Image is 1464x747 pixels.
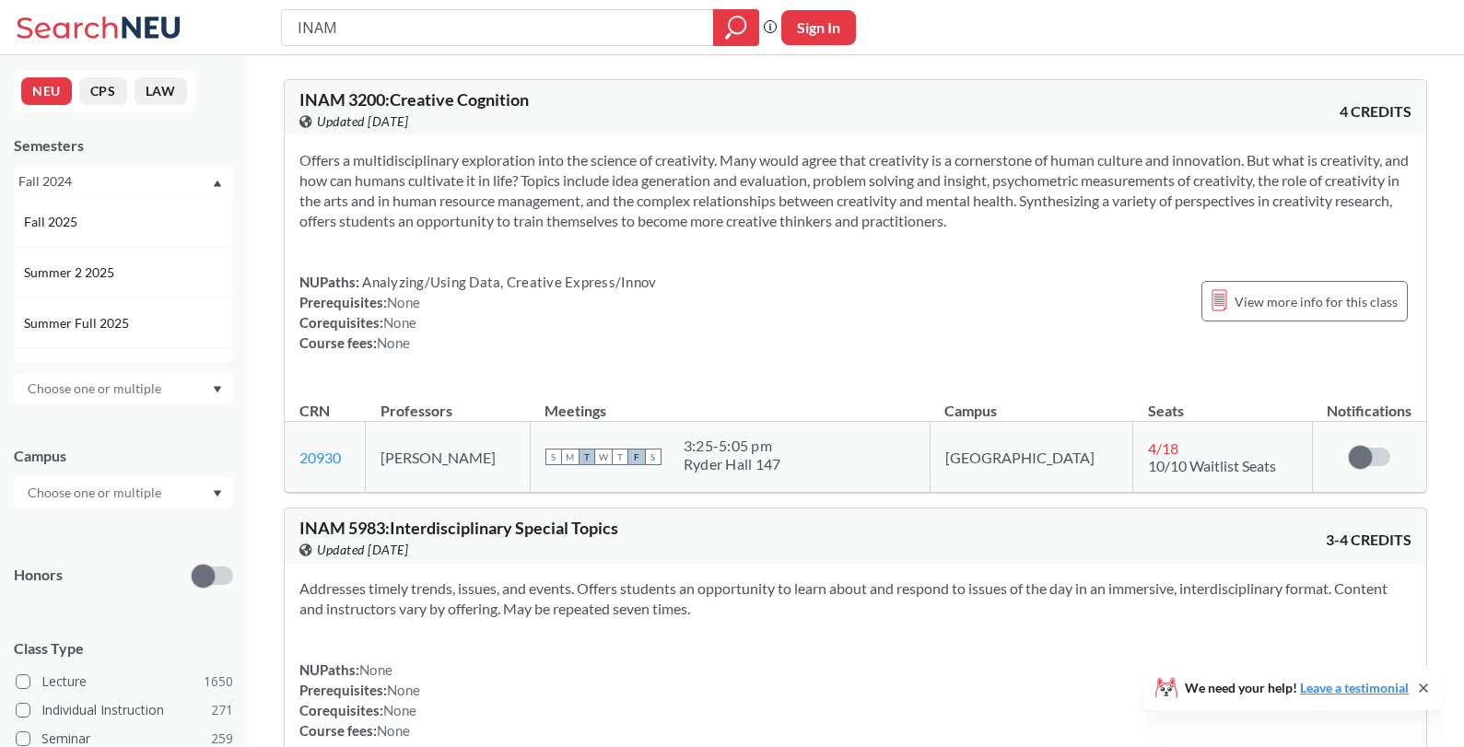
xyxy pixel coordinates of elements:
span: None [383,314,416,331]
span: W [595,449,612,465]
svg: Dropdown arrow [213,490,222,497]
div: Fall 2024 [18,171,211,192]
th: Seats [1133,382,1313,422]
button: Sign In [781,10,856,45]
span: F [628,449,645,465]
label: Lecture [16,670,233,694]
td: [GEOGRAPHIC_DATA] [930,422,1133,493]
span: None [377,334,410,351]
a: Leave a testimonial [1300,680,1409,695]
span: S [645,449,662,465]
span: 3-4 CREDITS [1326,530,1411,550]
button: CPS [79,77,127,105]
span: None [387,294,420,310]
input: Class, professor, course number, "phrase" [296,12,700,43]
span: Updated [DATE] [317,111,408,132]
input: Choose one or multiple [18,482,173,504]
button: NEU [21,77,72,105]
span: None [383,702,416,718]
section: Offers a multidisciplinary exploration into the science of creativity. Many would agree that crea... [299,150,1411,231]
button: LAW [135,77,187,105]
th: Campus [930,382,1133,422]
span: T [579,449,595,465]
input: Choose one or multiple [18,378,173,400]
span: INAM 5983 : Interdisciplinary Special Topics [299,518,618,538]
td: [PERSON_NAME] [366,422,531,493]
span: Summer Full 2025 [24,313,133,333]
span: None [377,722,410,739]
div: magnifying glass [713,9,759,46]
th: Professors [366,382,531,422]
span: 271 [211,700,233,720]
span: Fall 2025 [24,212,81,232]
svg: magnifying glass [725,15,747,41]
span: T [612,449,628,465]
div: Semesters [14,135,233,156]
a: 20930 [299,449,341,466]
div: Campus [14,446,233,466]
span: Analyzing/Using Data, Creative Express/Innov [359,274,656,290]
th: Notifications [1312,382,1426,422]
span: We need your help! [1185,682,1409,694]
span: 1650 [204,671,233,692]
div: Dropdown arrow [14,373,233,404]
label: Individual Instruction [16,698,233,722]
span: INAM 3200 : Creative Cognition [299,89,529,110]
span: None [387,682,420,698]
span: 4 CREDITS [1340,101,1411,122]
section: Addresses timely trends, issues, and events. Offers students an opportunity to learn about and re... [299,578,1411,619]
th: Meetings [530,382,930,422]
div: Fall 2024Dropdown arrowFall 2025Summer 2 2025Summer Full 2025Summer 1 2025Spring 2025Fall 2024Sum... [14,167,233,196]
span: M [562,449,579,465]
span: 4 / 18 [1148,439,1178,457]
p: Honors [14,565,63,586]
span: S [545,449,562,465]
svg: Dropdown arrow [213,180,222,187]
div: NUPaths: Prerequisites: Corequisites: Course fees: [299,272,656,353]
div: CRN [299,401,330,421]
span: Summer 2 2025 [24,263,118,283]
div: NUPaths: Prerequisites: Corequisites: Course fees: [299,659,420,741]
div: 3:25 - 5:05 pm [684,437,781,455]
div: Ryder Hall 147 [684,455,781,473]
span: Class Type [14,638,233,659]
span: Updated [DATE] [317,540,408,560]
div: Dropdown arrow [14,477,233,508]
span: None [359,661,392,678]
span: 10/10 Waitlist Seats [1148,457,1276,474]
svg: Dropdown arrow [213,386,222,393]
span: View more info for this class [1235,290,1398,313]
